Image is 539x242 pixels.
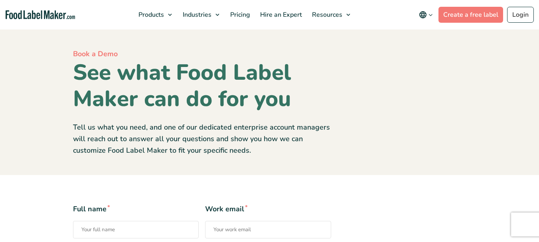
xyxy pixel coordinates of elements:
[258,10,303,19] span: Hire an Expert
[228,10,251,19] span: Pricing
[438,7,503,23] a: Create a free label
[507,7,534,23] a: Login
[73,204,199,214] span: Full name
[73,49,118,59] span: Book a Demo
[136,10,165,19] span: Products
[180,10,212,19] span: Industries
[73,59,331,112] h1: See what Food Label Maker can do for you
[73,122,331,156] p: Tell us what you need, and one of our dedicated enterprise account managers will reach out to ans...
[73,221,199,238] input: Full name*
[205,204,331,214] span: Work email
[205,221,331,238] input: Work email*
[310,10,343,19] span: Resources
